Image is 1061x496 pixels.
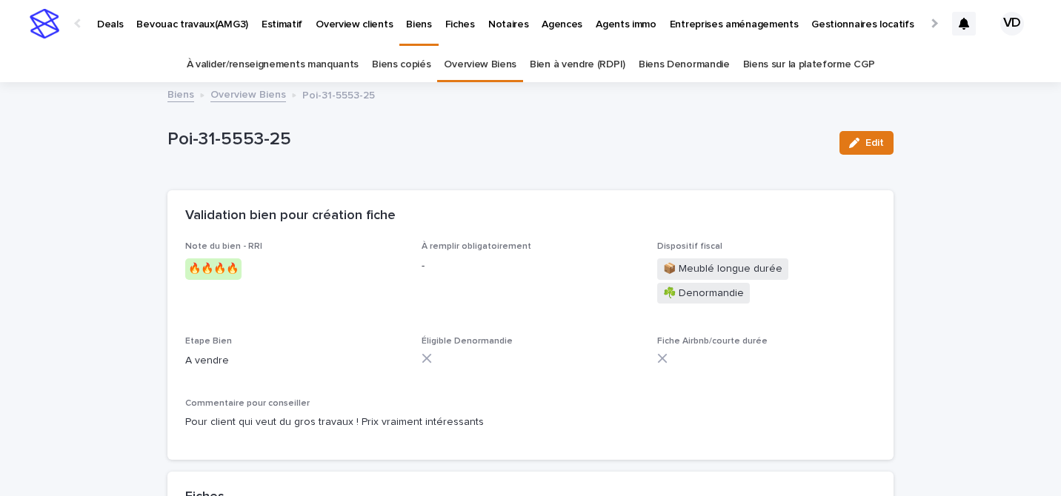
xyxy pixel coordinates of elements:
a: Overview Biens [210,85,286,102]
a: Biens Denormandie [639,47,730,82]
a: Overview Biens [444,47,516,82]
a: Biens sur la plateforme CGP [743,47,875,82]
a: Biens copiés [372,47,430,82]
span: Fiche Airbnb/courte durée [657,337,768,346]
span: 📦 Meublé longue durée [657,258,788,280]
a: Biens [167,85,194,102]
div: 🔥🔥🔥🔥 [185,258,242,280]
span: Etape Bien [185,337,232,346]
img: stacker-logo-s-only.png [30,9,59,38]
a: Bien à vendre (RDPI) [530,47,625,82]
button: Edit [839,131,894,155]
h2: Validation bien pour création fiche [185,208,396,224]
span: Edit [865,138,884,148]
span: Dispositif fiscal [657,242,722,251]
span: Éligible Denormandie [422,337,513,346]
p: Poi-31-5553-25 [167,129,828,150]
p: - [422,258,640,274]
p: A vendre [185,353,404,369]
div: VD [1000,12,1024,36]
span: Commentaire pour conseiller [185,399,310,408]
span: Note du bien - RRI [185,242,262,251]
p: Poi-31-5553-25 [302,86,375,102]
span: À remplir obligatoirement [422,242,531,251]
span: ☘️ Denormandie [657,283,750,304]
a: À valider/renseignements manquants [187,47,359,82]
p: Pour client qui veut du gros travaux ! Prix vraiment intéressants [185,415,876,430]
